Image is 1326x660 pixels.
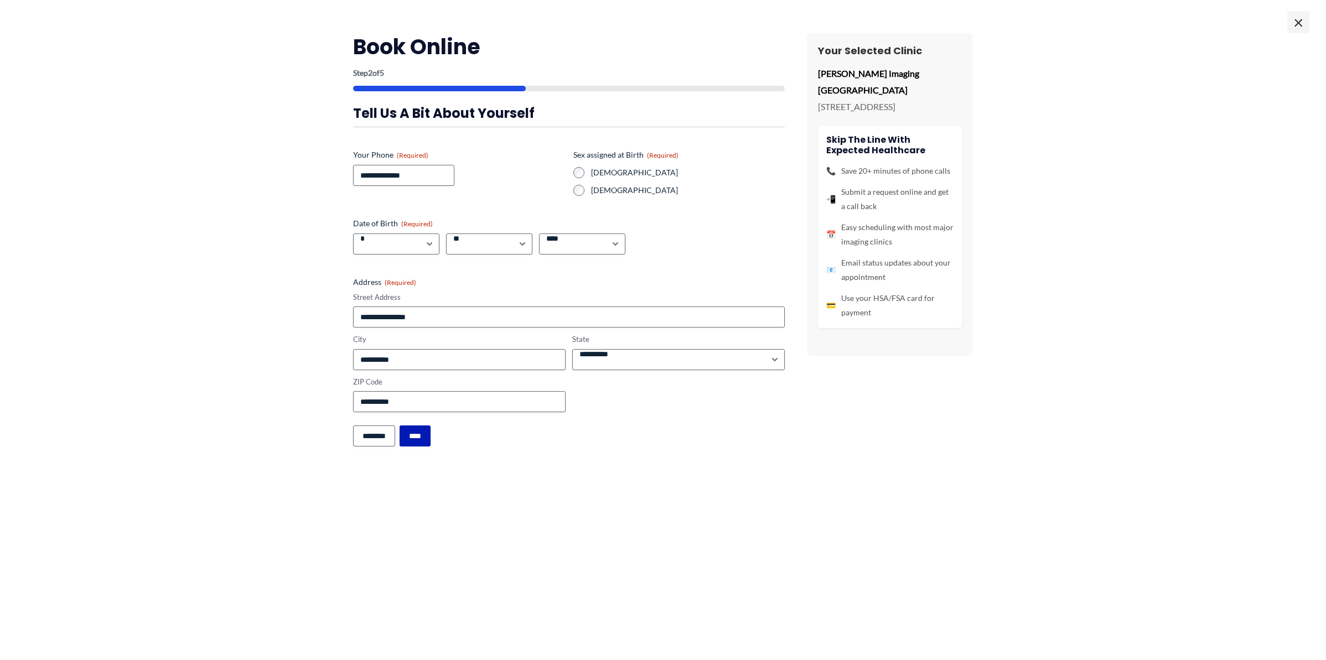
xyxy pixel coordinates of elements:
legend: Date of Birth [353,218,433,229]
label: ZIP Code [353,377,566,387]
li: Submit a request online and get a call back [826,185,954,214]
label: City [353,334,566,345]
h3: Tell us a bit about yourself [353,105,785,122]
span: 2 [368,68,372,77]
p: [STREET_ADDRESS] [818,98,962,115]
li: Email status updates about your appointment [826,256,954,284]
span: (Required) [385,278,416,287]
h3: Your Selected Clinic [818,44,962,57]
span: 📧 [826,263,836,277]
span: (Required) [647,151,678,159]
p: Step of [353,69,785,77]
p: [PERSON_NAME] Imaging [GEOGRAPHIC_DATA] [818,65,962,98]
h2: Book Online [353,33,785,60]
span: 5 [380,68,384,77]
li: Save 20+ minutes of phone calls [826,164,954,178]
label: [DEMOGRAPHIC_DATA] [591,167,785,178]
li: Use your HSA/FSA card for payment [826,291,954,320]
label: Street Address [353,292,785,303]
span: (Required) [401,220,433,228]
span: 💳 [826,298,836,313]
span: × [1287,11,1309,33]
span: 📲 [826,192,836,206]
span: (Required) [397,151,428,159]
span: 📅 [826,227,836,242]
legend: Address [353,277,416,288]
legend: Sex assigned at Birth [573,149,678,160]
label: State [572,334,785,345]
span: 📞 [826,164,836,178]
h4: Skip the line with Expected Healthcare [826,134,954,155]
label: [DEMOGRAPHIC_DATA] [591,185,785,196]
label: Your Phone [353,149,564,160]
li: Easy scheduling with most major imaging clinics [826,220,954,249]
